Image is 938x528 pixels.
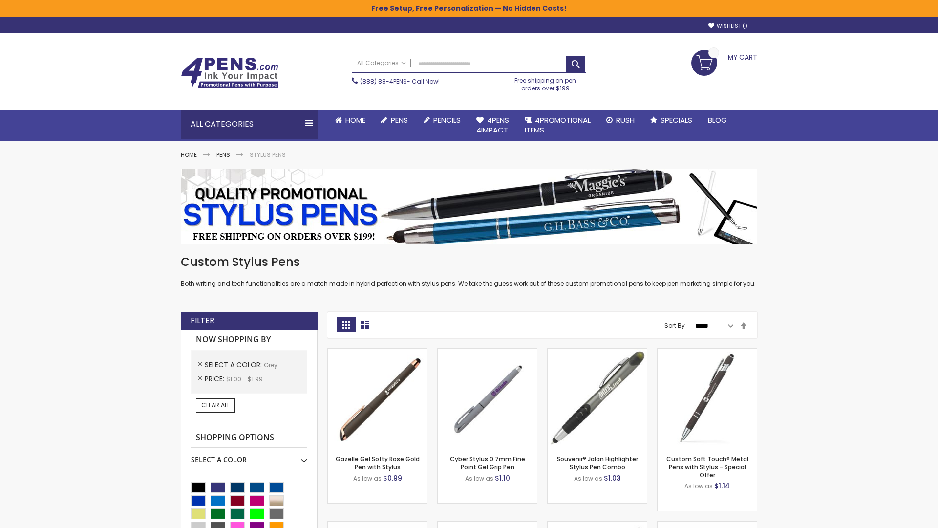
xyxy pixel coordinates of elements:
[525,115,591,135] span: 4PROMOTIONAL ITEMS
[327,110,373,131] a: Home
[181,151,197,159] a: Home
[191,448,307,464] div: Select A Color
[181,57,278,88] img: 4Pens Custom Pens and Promotional Products
[216,151,230,159] a: Pens
[345,115,365,125] span: Home
[201,401,230,409] span: Clear All
[181,254,757,288] div: Both writing and tech functionalities are a match made in hybrid perfection with stylus pens. We ...
[708,22,747,30] a: Wishlist
[391,115,408,125] span: Pens
[191,427,307,448] strong: Shopping Options
[264,361,277,369] span: Grey
[557,455,638,471] a: Souvenir® Jalan Highlighter Stylus Pen Combo
[598,110,642,131] a: Rush
[360,77,440,86] span: - Call Now!
[548,349,647,448] img: Souvenir® Jalan Highlighter Stylus Pen Combo-Grey
[708,115,727,125] span: Blog
[360,77,407,86] a: (888) 88-4PENS
[548,348,647,356] a: Souvenir® Jalan Highlighter Stylus Pen Combo-Grey
[205,360,264,370] span: Select A Color
[205,374,226,384] span: Price
[337,317,356,332] strong: Grid
[416,110,469,131] a: Pencils
[450,455,525,471] a: Cyber Stylus 0.7mm Fine Point Gel Grip Pen
[469,110,517,141] a: 4Pens4impact
[505,73,587,92] div: Free shipping on pen orders over $199
[661,115,692,125] span: Specials
[574,474,602,483] span: As low as
[714,481,730,491] span: $1.14
[196,398,235,412] a: Clear All
[226,375,263,383] span: $1.00 - $1.99
[604,473,621,483] span: $1.03
[438,349,537,448] img: Cyber Stylus 0.7mm Fine Point Gel Grip Pen-Grey
[191,315,214,326] strong: Filter
[191,330,307,350] strong: Now Shopping by
[476,115,509,135] span: 4Pens 4impact
[666,455,748,479] a: Custom Soft Touch® Metal Pens with Stylus - Special Offer
[353,474,382,483] span: As low as
[664,321,685,330] label: Sort By
[465,474,493,483] span: As low as
[373,110,416,131] a: Pens
[438,348,537,356] a: Cyber Stylus 0.7mm Fine Point Gel Grip Pen-Grey
[328,349,427,448] img: Gazelle Gel Softy Rose Gold Pen with Stylus-Grey
[658,349,757,448] img: Custom Soft Touch® Metal Pens with Stylus-Grey
[357,59,406,67] span: All Categories
[181,110,318,139] div: All Categories
[181,169,757,244] img: Stylus Pens
[517,110,598,141] a: 4PROMOTIONALITEMS
[352,55,411,71] a: All Categories
[658,348,757,356] a: Custom Soft Touch® Metal Pens with Stylus-Grey
[700,110,735,131] a: Blog
[495,473,510,483] span: $1.10
[433,115,461,125] span: Pencils
[616,115,635,125] span: Rush
[336,455,420,471] a: Gazelle Gel Softy Rose Gold Pen with Stylus
[383,473,402,483] span: $0.99
[181,254,757,270] h1: Custom Stylus Pens
[328,348,427,356] a: Gazelle Gel Softy Rose Gold Pen with Stylus-Grey
[642,110,700,131] a: Specials
[250,151,286,159] strong: Stylus Pens
[684,482,713,490] span: As low as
